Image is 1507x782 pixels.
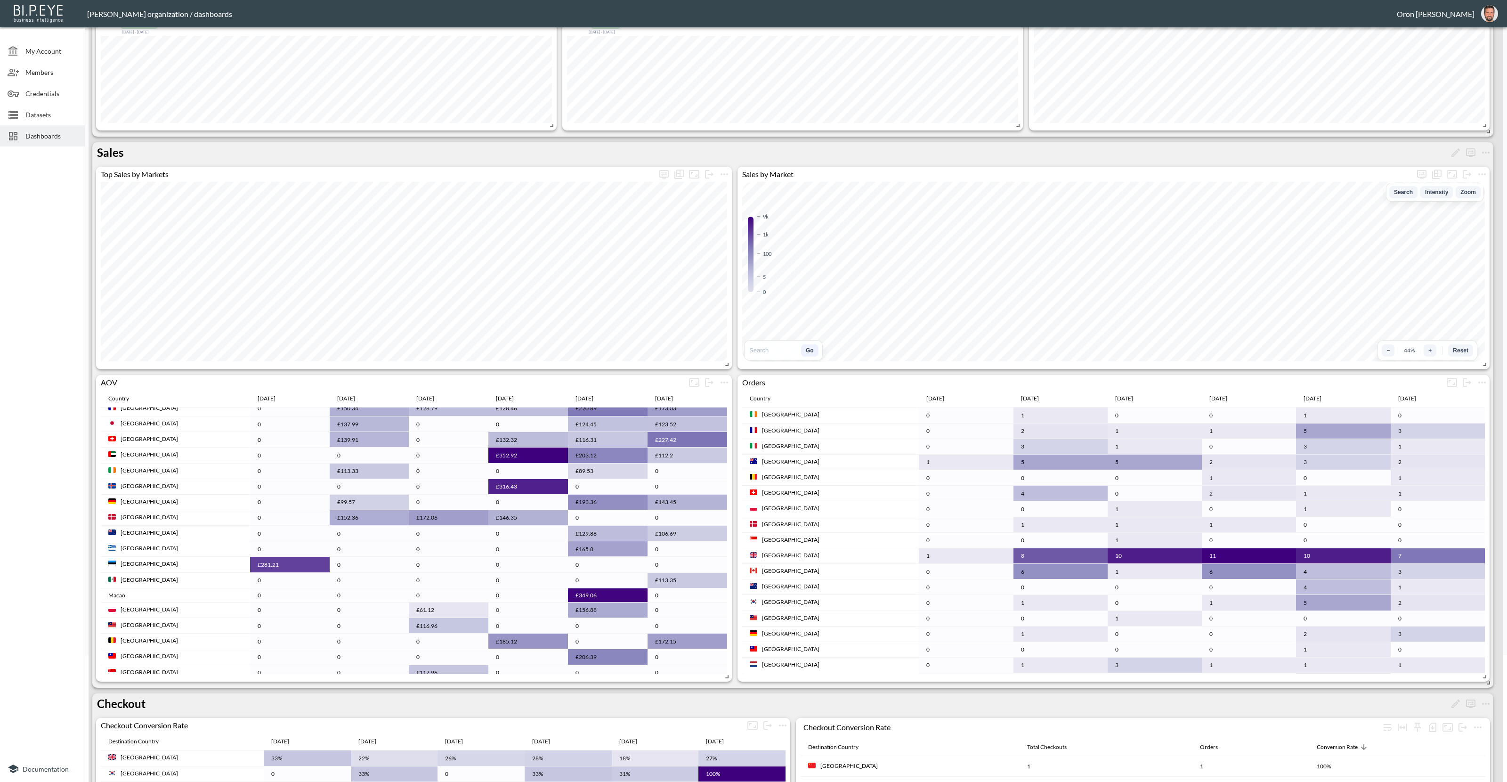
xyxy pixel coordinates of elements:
td: 0 [1202,579,1296,595]
td: £116.31 [568,432,648,448]
td: 0 [488,588,568,603]
button: more [760,718,775,733]
td: 0 [919,579,1013,595]
td: 0 [568,573,648,588]
button: more [656,167,672,182]
div: Apr 2025 [258,393,275,404]
button: Intensity [1420,186,1453,198]
td: 1 [1391,439,1485,455]
td: 0 [919,595,1013,611]
td: 0 [648,464,727,479]
td: 0 [250,573,330,588]
td: 0 [330,541,409,557]
td: £132.32 [488,432,568,448]
td: 3 [1391,424,1485,439]
div: Jun 2025 [445,736,463,747]
span: Chart settings [1475,167,1490,182]
img: bipeye-logo [12,2,66,24]
button: more [1459,167,1475,182]
td: 2 [1202,486,1296,501]
div: Aug 2025 [619,736,637,747]
button: Search [1389,186,1418,198]
td: 0 [568,479,648,495]
div: [GEOGRAPHIC_DATA] [762,489,819,497]
td: 0 [1013,470,1108,486]
td: 1 [1108,501,1202,517]
td: 0 [1391,501,1485,517]
div: Compared to Aug 15, 2024 - Mar 01, 2025 [583,29,620,34]
div: Orders [737,378,1444,387]
div: [PERSON_NAME] organization / dashboards [87,9,1397,18]
td: 5 [1013,455,1108,470]
td: 0 [250,588,330,603]
td: 0 [1202,439,1296,455]
td: 0 [409,479,488,495]
button: more [702,167,717,182]
span: Chart settings [717,375,732,390]
div: Country [750,393,770,404]
span: May 2025 [358,736,389,747]
td: 1 [1202,517,1296,533]
button: Reset [1448,344,1473,357]
div: [GEOGRAPHIC_DATA] [762,551,819,559]
td: 0 [250,432,330,448]
span: Apr 2025 [271,736,301,747]
button: more [1463,696,1478,711]
div: 1k [763,231,769,237]
span: Datasets [25,110,77,120]
span: Orders [1200,741,1230,753]
td: 0 [1013,501,1108,517]
div: Aug 2025 [575,393,593,404]
div: Top Sales by Markets [96,170,656,179]
span: May 2025 [337,393,367,404]
div: [GEOGRAPHIC_DATA] [121,435,178,443]
td: £281.21 [250,557,330,572]
div: 0 [763,289,766,295]
span: Detach chart from the group [702,377,717,386]
td: £113.35 [648,573,727,588]
td: 0 [919,533,1013,548]
td: £172.06 [409,510,488,526]
td: 0 [250,526,330,541]
button: more [1459,375,1475,390]
div: Sales by Market [737,170,1414,179]
td: 1 [1108,424,1202,439]
button: more [1455,720,1470,735]
td: 0 [648,588,727,603]
div: Jun 2025 [416,393,434,404]
td: 6 [1013,564,1108,579]
span: Country [750,393,783,404]
td: 0 [1013,579,1108,595]
span: Sep 2025 [706,736,736,747]
td: 3 [1296,455,1390,470]
div: Oron [PERSON_NAME] [1397,9,1475,18]
td: 0 [1296,470,1390,486]
div: Country [108,393,129,404]
td: 0 [919,517,1013,533]
td: 1 [1108,564,1202,579]
td: 0 [250,416,330,432]
div: May 2025 [1021,393,1039,404]
div: [GEOGRAPHIC_DATA] [121,497,178,505]
button: Fullscreen [1440,720,1455,735]
button: Rename [1448,145,1463,160]
td: 0 [1202,501,1296,517]
td: 0 [488,526,568,541]
div: Compared to Aug 15, 2024 - Mar 01, 2025 [107,29,164,34]
td: £123.52 [648,416,727,432]
span: Jun 2025 [1115,393,1145,404]
button: more [1470,720,1485,735]
div: [GEOGRAPHIC_DATA] [121,513,178,521]
div: Total Checkouts [1027,741,1067,753]
div: [GEOGRAPHIC_DATA] [762,567,819,575]
td: 3 [1391,564,1485,579]
td: 1 [1013,407,1108,423]
td: £227.42 [648,432,727,448]
td: 2 [1013,424,1108,439]
div: AOV [96,378,687,387]
td: 0 [250,448,330,463]
td: 0 [330,479,409,495]
div: Macao [108,591,125,599]
td: 0 [919,501,1013,517]
span: Jul 2025 [496,393,526,404]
